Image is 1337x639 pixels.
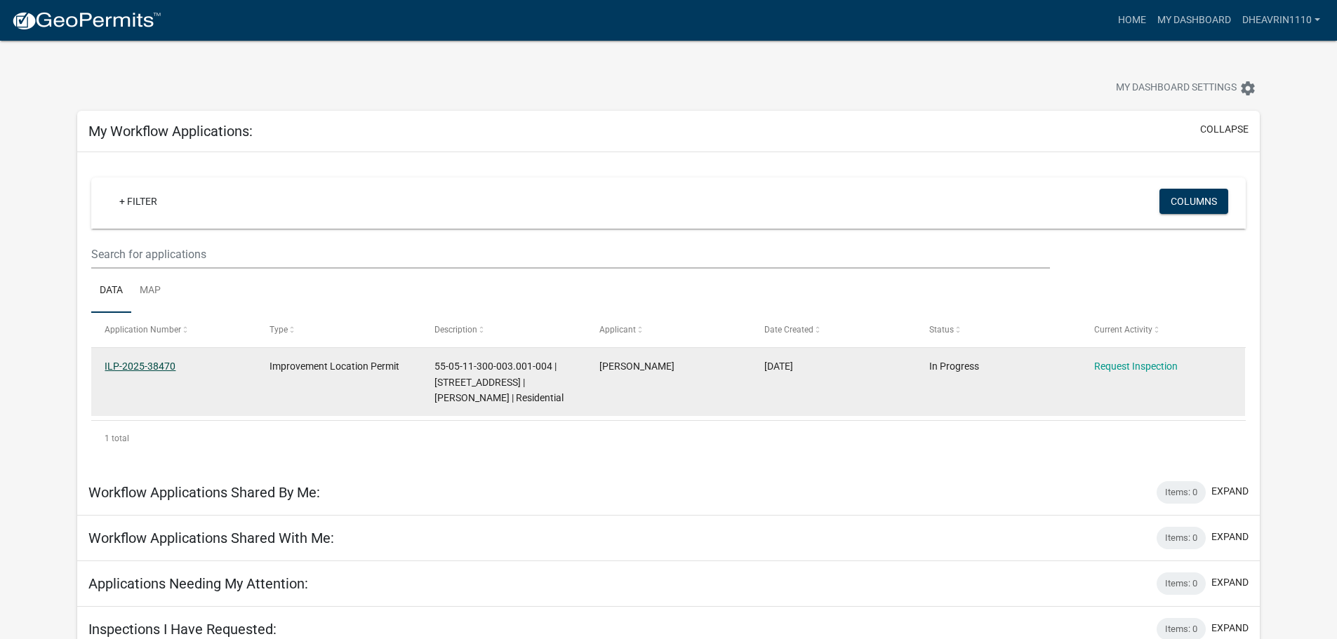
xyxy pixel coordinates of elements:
a: Map [131,269,169,314]
datatable-header-cell: Description [421,313,586,347]
div: Items: 0 [1157,572,1206,595]
input: Search for applications [91,240,1049,269]
span: Date Created [764,325,813,335]
span: David J Heavrin Jr [599,361,674,372]
div: collapse [77,152,1260,470]
button: expand [1211,575,1249,590]
a: + Filter [108,189,168,214]
datatable-header-cell: Current Activity [1080,313,1245,347]
div: Items: 0 [1157,481,1206,504]
span: Current Activity [1094,325,1152,335]
datatable-header-cell: Applicant [586,313,751,347]
datatable-header-cell: Application Number [91,313,256,347]
span: Type [270,325,288,335]
span: Status [929,325,954,335]
button: expand [1211,484,1249,499]
h5: Applications Needing My Attention: [88,575,308,592]
button: expand [1211,621,1249,635]
datatable-header-cell: Date Created [751,313,916,347]
span: In Progress [929,361,979,372]
a: Home [1112,7,1152,34]
span: 55-05-11-300-003.001-004 | 10177 N BETHEL CHURCH RD | David J Heavrin Jr | Residential [434,361,564,404]
span: My Dashboard Settings [1116,80,1237,97]
a: Data [91,269,131,314]
datatable-header-cell: Status [915,313,1080,347]
datatable-header-cell: Type [256,313,421,347]
h5: My Workflow Applications: [88,123,253,140]
h5: Workflow Applications Shared By Me: [88,484,320,501]
a: ILP-2025-38470 [105,361,175,372]
a: Request Inspection [1094,361,1178,372]
h5: Inspections I Have Requested: [88,621,277,638]
div: Items: 0 [1157,527,1206,549]
span: Applicant [599,325,636,335]
a: My Dashboard [1152,7,1237,34]
button: expand [1211,530,1249,544]
div: 1 total [91,421,1246,456]
span: Description [434,325,477,335]
span: 06/25/2025 [764,361,793,372]
i: settings [1239,80,1256,97]
a: Dheavrin1110 [1237,7,1326,34]
button: Columns [1159,189,1228,214]
h5: Workflow Applications Shared With Me: [88,530,334,546]
span: Improvement Location Permit [270,361,399,372]
span: Application Number [105,325,181,335]
button: My Dashboard Settingssettings [1105,74,1268,102]
button: collapse [1200,122,1249,137]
